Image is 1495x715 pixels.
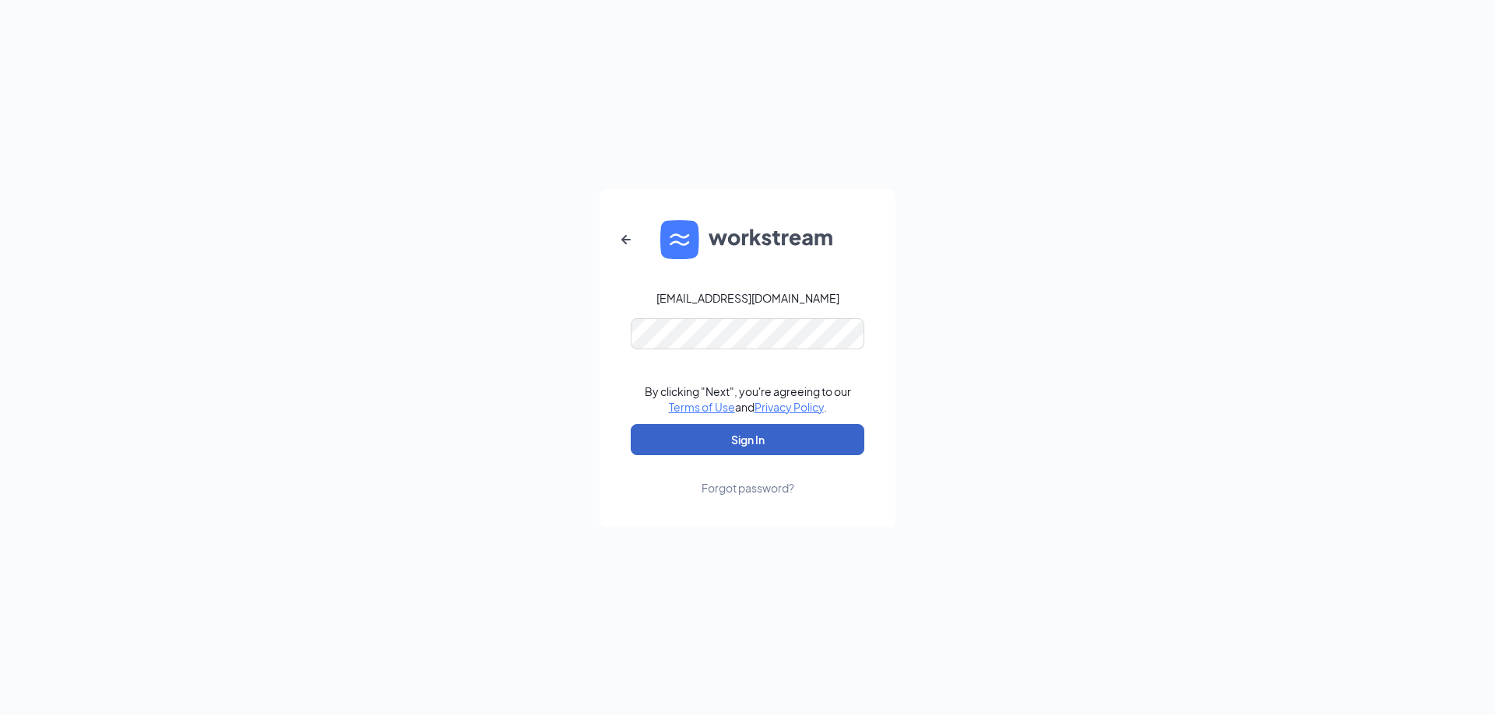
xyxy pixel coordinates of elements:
[755,400,824,414] a: Privacy Policy
[631,424,864,455] button: Sign In
[645,384,851,415] div: By clicking "Next", you're agreeing to our and .
[656,290,839,306] div: [EMAIL_ADDRESS][DOMAIN_NAME]
[669,400,735,414] a: Terms of Use
[702,455,794,496] a: Forgot password?
[702,480,794,496] div: Forgot password?
[660,220,835,259] img: WS logo and Workstream text
[617,230,635,249] svg: ArrowLeftNew
[607,221,645,258] button: ArrowLeftNew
